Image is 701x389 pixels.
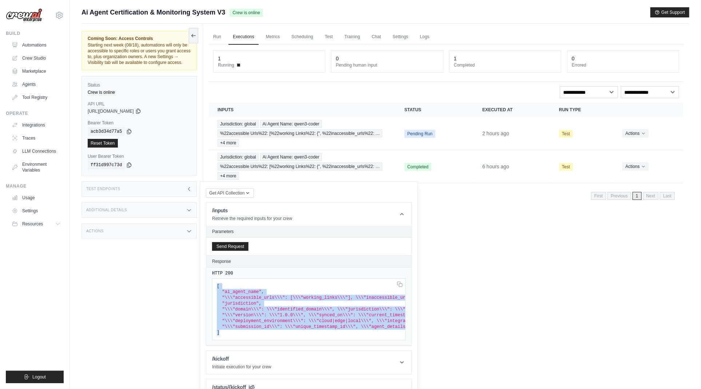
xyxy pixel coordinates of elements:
nav: Pagination [209,186,684,205]
th: Status [396,103,474,117]
span: , [259,301,261,306]
a: Training [340,29,365,45]
h2: Response [212,258,231,264]
th: Run Type [550,103,614,117]
span: +4 more [218,139,239,147]
th: Executed at [474,103,550,117]
span: Resources [22,221,43,227]
span: "\\\"domain\\\": \\\"identified_domain\\\", \\\"jurisdiction\\\": \\\"global\\\", \\\"risk_indica... [222,307,576,312]
span: Completed [405,163,431,171]
button: Send Request [212,242,248,251]
label: User Bearer Token [88,153,191,159]
button: Get API Collection [206,188,254,198]
dt: Completed [454,62,557,68]
div: 1 [218,55,221,62]
span: [ [217,284,219,289]
a: View execution details for Jurisdiction [218,120,387,147]
a: Test [320,29,337,45]
a: Scheduling [287,29,318,45]
span: "\\\"accessible_urls\\\": [\\\"working_links\\\"], \\\"inaccessible_urls\\\": [\\\"broken_links\\... [222,295,634,300]
nav: Pagination [591,192,675,200]
span: Test [559,130,573,138]
span: Next [643,192,659,200]
div: Build [6,31,64,36]
button: Logout [6,371,64,383]
h1: /kickoff [212,355,271,362]
span: Ai Agent Name: qwen3-coder [260,153,322,161]
a: Chat [367,29,385,45]
button: Actions for execution [622,129,648,138]
span: Jurisdiction: global [218,153,259,161]
span: "jurisdiction" [222,301,259,306]
th: Inputs [209,103,396,117]
span: Starting next week (08/18), automations will only be accessible to specific roles or users you gr... [88,43,191,65]
a: Integrations [9,119,64,131]
span: 1 [633,192,642,200]
span: Ai Agent Certification & Monitoring System V3 [81,7,225,17]
div: Manage [6,183,64,189]
span: Previous [608,192,631,200]
a: Agents [9,79,64,90]
span: [URL][DOMAIN_NAME] [88,108,134,114]
div: 1 [454,55,457,62]
a: LLM Connections [9,145,64,157]
span: ] [217,330,219,335]
a: Crew Studio [9,52,64,64]
dt: Pending human input [336,62,438,68]
span: Last [660,192,675,200]
div: 0 [572,55,575,62]
span: Logout [32,374,46,380]
button: Resources [9,218,64,230]
span: Jurisdiction: global [218,120,259,128]
span: %22accessible Urls%22: [%22working Links%22: {", %22inaccessible_urls%22: … [218,129,382,137]
time: August 11, 2025 at 12:15 WEST [482,164,509,169]
label: Status [88,82,191,88]
a: Run [209,29,226,45]
button: Get Support [650,7,689,17]
code: ff31d997c73d [88,161,125,169]
span: "ai_agent_name" [222,289,262,294]
span: First [591,192,606,200]
span: Ai Agent Name: qwen3-coder [260,120,322,128]
label: API URL [88,101,191,107]
h3: Additional Details [86,208,127,212]
span: Crew is online [230,9,263,17]
span: +4 more [218,172,239,180]
label: Bearer Token [88,120,191,126]
a: Environment Variables [9,159,64,176]
h3: Test Endpoints [86,187,120,191]
a: Logs [416,29,434,45]
a: Metrics [262,29,284,45]
h1: /inputs [212,207,292,214]
button: Actions for execution [622,162,648,171]
span: Running [218,62,234,68]
a: Traces [9,132,64,144]
div: Operate [6,111,64,116]
p: Retrieve the required inputs for your crew [212,216,292,221]
span: "\\\"version\\\": \\\"1.0.0\\\", \\\"synced_on\\\": \\\"current_timestamp\\\"" [222,313,427,318]
section: Crew executions table [209,103,684,205]
span: Pending Run [405,130,435,138]
pre: HTTP 200 [212,270,406,276]
span: , [262,289,264,294]
a: Settings [9,205,64,217]
h2: Parameters [212,229,406,234]
a: Reset Token [88,139,118,148]
a: Usage [9,192,64,204]
span: Test [559,163,573,171]
p: Initiate execution for your crew [212,364,271,370]
dt: Errored [572,62,674,68]
time: August 11, 2025 at 16:10 WEST [482,131,509,136]
span: Get API Collection [209,190,244,196]
a: Marketplace [9,65,64,77]
a: Automations [9,39,64,51]
a: View execution details for Jurisdiction [218,153,387,180]
a: Tool Registry [9,92,64,103]
div: Crew is online [88,89,191,95]
a: Executions [228,29,259,45]
a: Settings [388,29,413,45]
img: Logo [6,8,42,22]
h3: Actions [86,229,104,233]
code: acb3d34d77a5 [88,127,125,136]
div: 0 [336,55,339,62]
